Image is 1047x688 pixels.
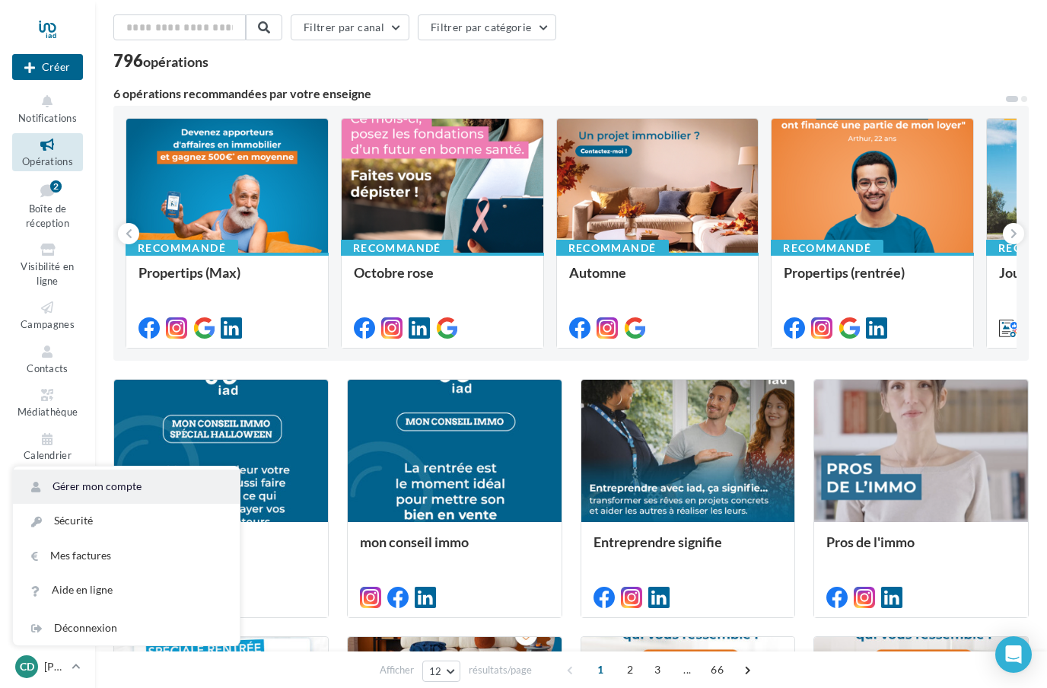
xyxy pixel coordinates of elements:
[21,260,74,287] span: Visibilité en ligne
[594,534,783,565] div: Entreprendre signifie
[12,340,83,377] a: Contacts
[705,658,730,682] span: 66
[24,450,72,462] span: Calendrier
[44,659,65,674] p: [PERSON_NAME]
[429,665,442,677] span: 12
[20,659,34,674] span: Cd
[18,112,77,124] span: Notifications
[12,177,83,233] a: Boîte de réception2
[50,180,62,193] div: 2
[418,14,556,40] button: Filtrer par catégorie
[143,55,208,68] div: opérations
[360,534,549,565] div: mon conseil immo
[469,663,532,677] span: résultats/page
[113,53,208,69] div: 796
[13,539,240,573] a: Mes factures
[126,240,238,256] div: Recommandé
[12,54,83,80] div: Nouvelle campagne
[26,202,69,229] span: Boîte de réception
[588,658,613,682] span: 1
[12,296,83,333] a: Campagnes
[12,133,83,170] a: Opérations
[13,470,240,504] a: Gérer mon compte
[771,240,883,256] div: Recommandé
[113,88,1004,100] div: 6 opérations recommandées par votre enseigne
[380,663,414,677] span: Afficher
[21,318,75,330] span: Campagnes
[12,384,83,421] a: Médiathèque
[784,265,961,295] div: Propertips (rentrée)
[138,265,316,295] div: Propertips (Max)
[341,240,453,256] div: Recommandé
[22,155,73,167] span: Opérations
[645,658,670,682] span: 3
[354,265,531,295] div: Octobre rose
[27,362,68,374] span: Contacts
[291,14,409,40] button: Filtrer par canal
[12,54,83,80] button: Créer
[13,573,240,607] a: Aide en ligne
[12,428,83,465] a: Calendrier
[12,652,83,681] a: Cd [PERSON_NAME]
[12,90,83,127] button: Notifications
[556,240,669,256] div: Recommandé
[675,658,699,682] span: ...
[13,611,240,645] div: Déconnexion
[995,636,1032,673] div: Open Intercom Messenger
[12,238,83,290] a: Visibilité en ligne
[18,406,78,418] span: Médiathèque
[569,265,746,295] div: Automne
[826,534,1016,565] div: Pros de l'immo
[422,661,461,682] button: 12
[13,504,240,538] a: Sécurité
[618,658,642,682] span: 2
